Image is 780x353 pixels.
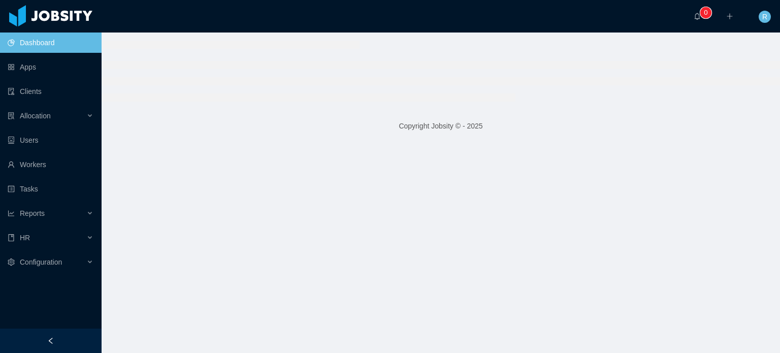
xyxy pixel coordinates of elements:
[726,13,733,20] i: icon: plus
[8,259,15,266] i: icon: setting
[20,258,62,266] span: Configuration
[8,130,93,150] a: icon: robotUsers
[20,209,45,217] span: Reports
[8,57,93,77] a: icon: appstoreApps
[102,109,780,144] footer: Copyright Jobsity © - 2025
[20,112,51,120] span: Allocation
[8,112,15,119] i: icon: solution
[8,33,93,53] a: icon: pie-chartDashboard
[8,154,93,175] a: icon: userWorkers
[694,13,701,20] i: icon: bell
[8,81,93,102] a: icon: auditClients
[8,179,93,199] a: icon: profileTasks
[8,210,15,217] i: icon: line-chart
[762,11,767,23] span: R
[701,8,711,18] sup: 0
[8,234,15,241] i: icon: book
[20,234,30,242] span: HR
